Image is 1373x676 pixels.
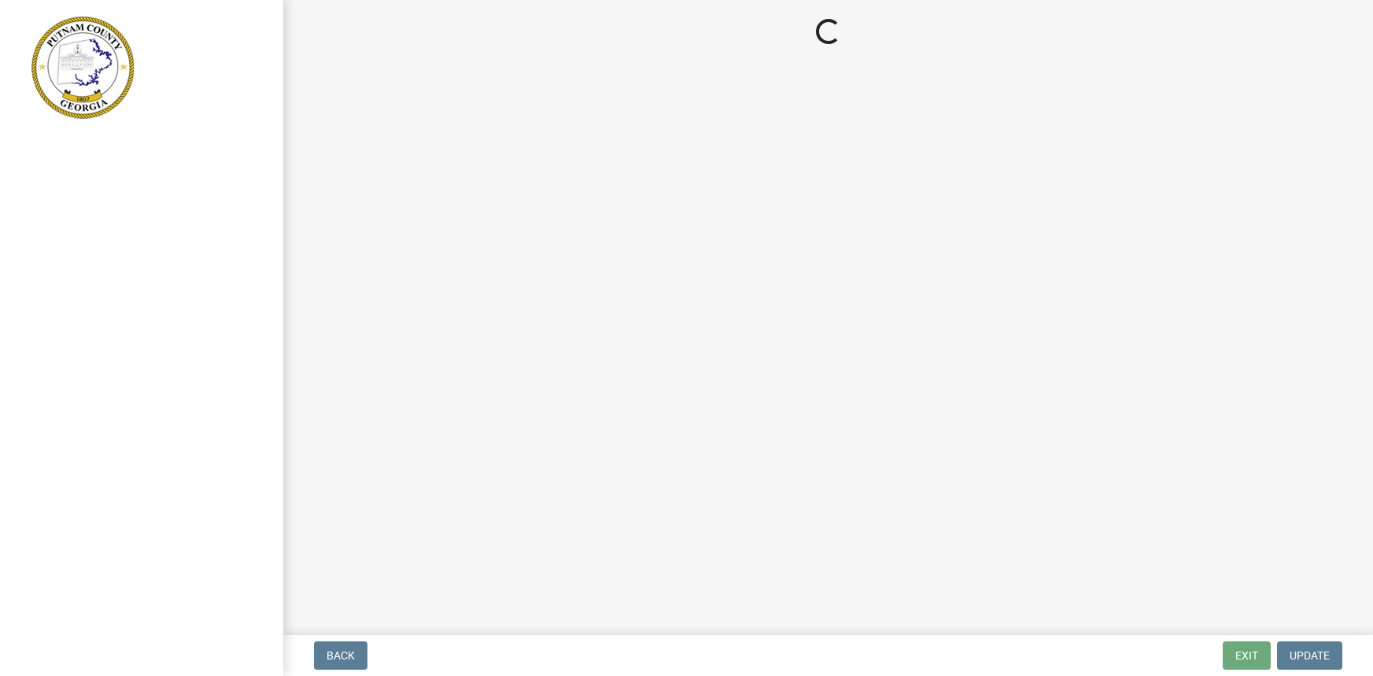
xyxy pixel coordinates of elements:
[327,649,355,662] span: Back
[1277,641,1342,670] button: Update
[1223,641,1271,670] button: Exit
[314,641,367,670] button: Back
[1290,649,1330,662] span: Update
[31,17,134,119] img: Putnam County, Georgia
